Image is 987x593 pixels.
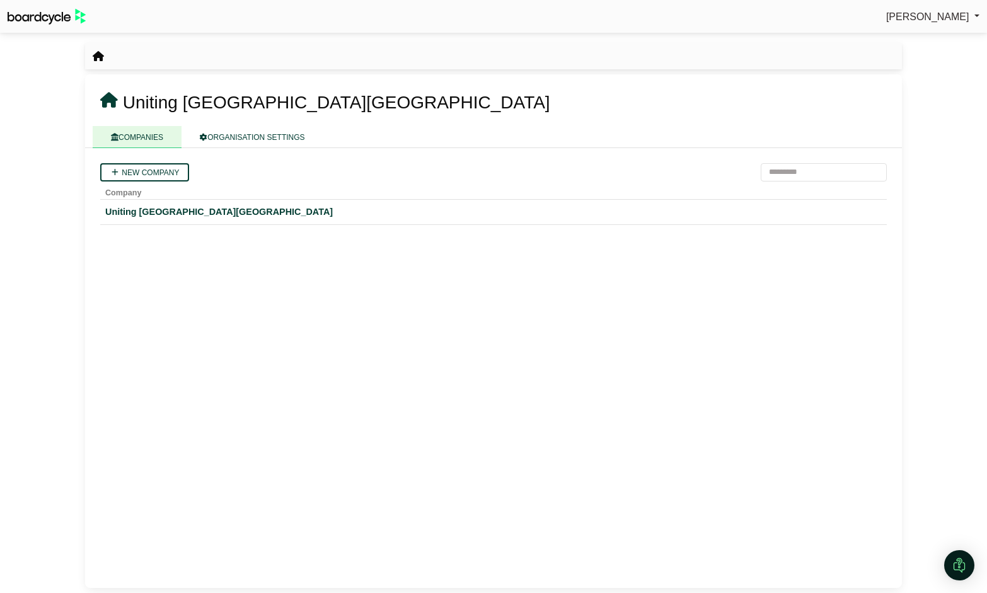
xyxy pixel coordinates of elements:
[93,49,104,65] nav: breadcrumb
[944,550,974,580] div: Open Intercom Messenger
[182,126,323,148] a: ORGANISATION SETTINGS
[8,9,86,25] img: BoardcycleBlackGreen-aaafeed430059cb809a45853b8cf6d952af9d84e6e89e1f1685b34bfd5cb7d64.svg
[100,181,887,200] th: Company
[886,9,979,25] a: [PERSON_NAME]
[105,205,882,219] a: Uniting [GEOGRAPHIC_DATA][GEOGRAPHIC_DATA]
[100,163,189,181] a: New company
[123,93,550,112] span: Uniting [GEOGRAPHIC_DATA][GEOGRAPHIC_DATA]
[886,11,969,22] span: [PERSON_NAME]
[93,126,182,148] a: COMPANIES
